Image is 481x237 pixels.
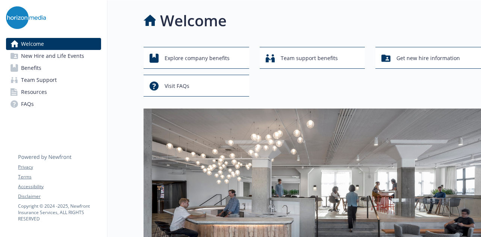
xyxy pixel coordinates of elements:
span: Welcome [21,38,44,50]
span: New Hire and Life Events [21,50,84,62]
a: Resources [6,86,101,98]
button: Get new hire information [375,47,481,69]
a: Terms [18,174,101,180]
span: Team Support [21,74,57,86]
a: Benefits [6,62,101,74]
span: Explore company benefits [165,51,230,65]
span: FAQs [21,98,34,110]
span: Get new hire information [396,51,460,65]
span: Benefits [21,62,41,74]
a: Accessibility [18,183,101,190]
a: New Hire and Life Events [6,50,101,62]
span: Visit FAQs [165,79,189,93]
p: Copyright © 2024 - 2025 , Newfront Insurance Services, ALL RIGHTS RESERVED [18,203,101,222]
button: Visit FAQs [144,75,249,97]
a: Welcome [6,38,101,50]
a: Privacy [18,164,101,171]
span: Team support benefits [281,51,338,65]
span: Resources [21,86,47,98]
a: Team Support [6,74,101,86]
h1: Welcome [160,9,227,32]
a: FAQs [6,98,101,110]
button: Team support benefits [260,47,365,69]
button: Explore company benefits [144,47,249,69]
a: Disclaimer [18,193,101,200]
